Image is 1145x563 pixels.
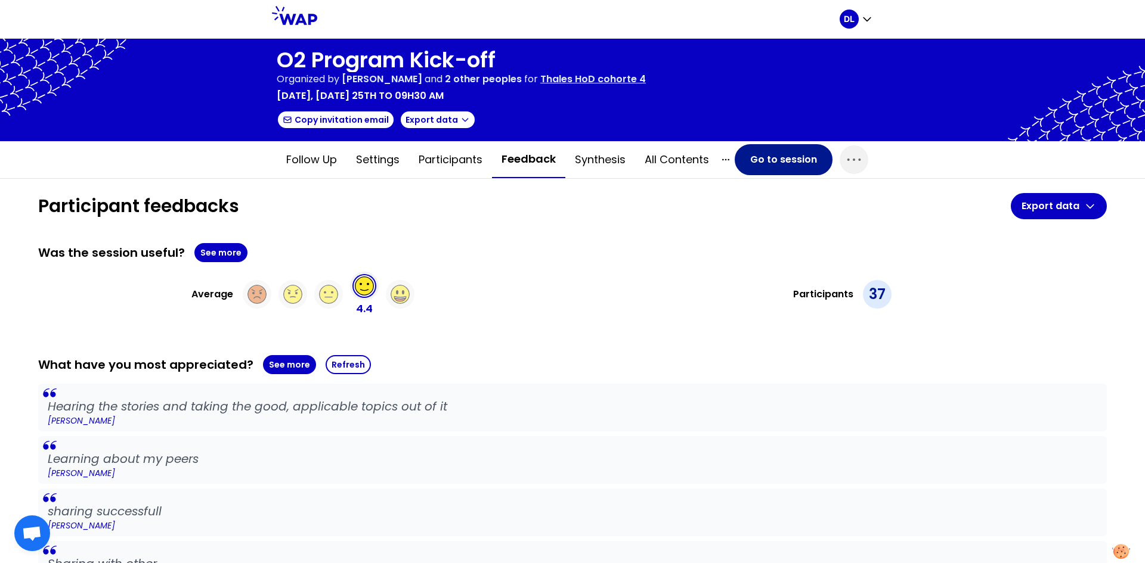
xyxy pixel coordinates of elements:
[492,141,565,178] button: Feedback
[445,72,522,86] span: 2 other peoples
[735,144,833,175] button: Go to session
[277,72,339,86] p: Organized by
[48,503,1097,520] p: sharing successfull
[326,355,371,374] button: Refresh
[840,10,873,29] button: DL
[1011,193,1107,219] button: Export data
[409,142,492,178] button: Participants
[844,13,855,25] p: DL
[540,72,646,86] p: Thales HoD cohorte 4
[565,142,635,178] button: Synthesis
[191,287,233,301] h3: Average
[48,450,1097,467] p: Learning about my peers
[342,72,422,86] span: [PERSON_NAME]
[635,142,719,178] button: All contents
[356,300,373,317] p: 4.4
[277,89,444,103] p: [DATE], [DATE] 25th to 09h30 am
[277,110,395,129] button: Copy invitation email
[48,398,1097,415] p: Hearing the stories and taking the good, applicable topics out of it
[342,72,522,86] p: and
[263,355,316,374] button: See more
[793,287,853,301] h3: Participants
[277,48,646,72] h1: O2 Program Kick-off
[14,515,50,551] div: Ouvrir le chat
[277,142,346,178] button: Follow up
[346,142,409,178] button: Settings
[48,520,1097,531] p: [PERSON_NAME]
[38,355,1107,374] div: What have you most appreciated?
[38,243,1107,262] div: Was the session useful?
[194,243,247,262] button: See more
[38,195,1011,217] h1: Participant feedbacks
[400,110,476,129] button: Export data
[524,72,538,86] p: for
[48,467,1097,479] p: [PERSON_NAME]
[48,415,1097,427] p: [PERSON_NAME]
[869,285,886,304] p: 37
